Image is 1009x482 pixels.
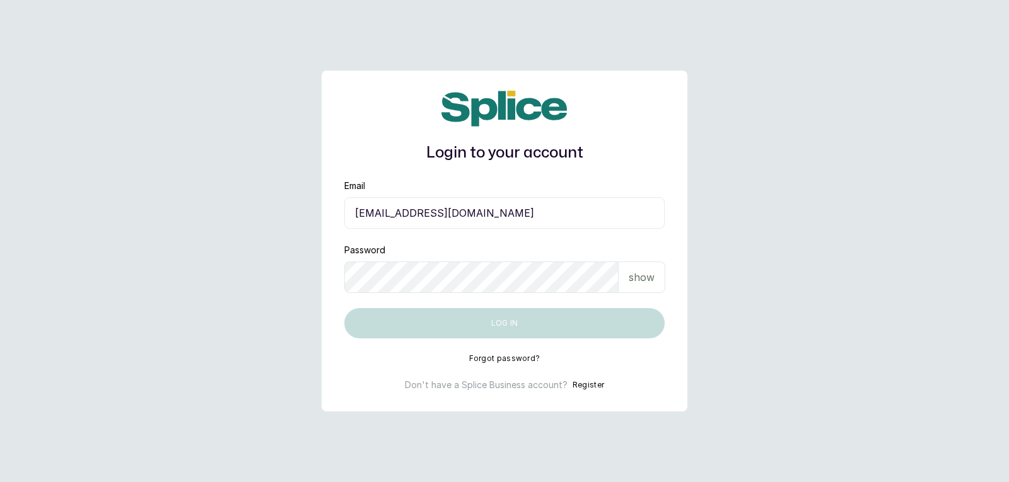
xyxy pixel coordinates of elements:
[344,180,365,192] label: Email
[573,379,604,391] button: Register
[405,379,568,391] p: Don't have a Splice Business account?
[344,244,385,256] label: Password
[344,197,665,229] input: email@acme.com
[344,308,665,338] button: Log in
[344,142,665,164] h1: Login to your account
[469,353,540,364] button: Forgot password?
[629,270,655,285] p: show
